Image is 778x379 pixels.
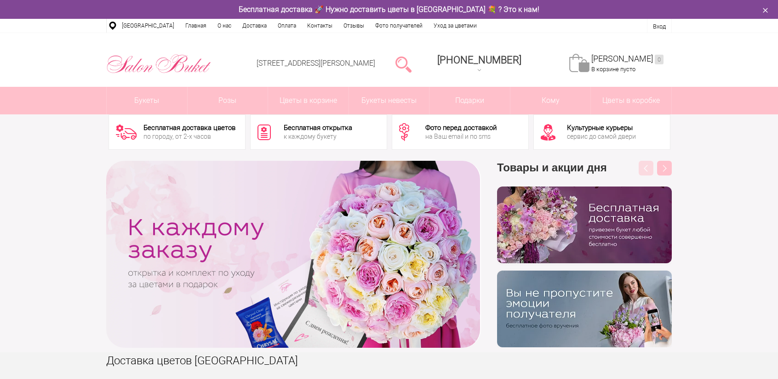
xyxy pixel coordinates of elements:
[497,271,672,347] img: v9wy31nijnvkfycrkduev4dhgt9psb7e.png.webp
[437,54,521,66] span: [PHONE_NUMBER]
[432,51,527,77] a: [PHONE_NUMBER]
[180,19,212,33] a: Главная
[657,161,672,175] button: Next
[106,352,672,369] h1: Доставка цветов [GEOGRAPHIC_DATA]
[116,19,180,33] a: [GEOGRAPHIC_DATA]
[302,19,338,33] a: Контакты
[338,19,370,33] a: Отзывы
[655,55,664,64] ins: 0
[188,87,268,114] a: Розы
[143,133,235,140] div: по городу, от 2-х часов
[425,124,497,131] div: Фото перед доставкой
[567,133,636,140] div: сервис до самой двери
[591,87,671,114] a: Цветы в коробке
[99,5,679,14] div: Бесплатная доставка 🚀 Нужно доставить цветы в [GEOGRAPHIC_DATA] 💐 ? Это к нам!
[257,59,375,68] a: [STREET_ADDRESS][PERSON_NAME]
[143,124,235,131] div: Бесплатная доставка цветов
[370,19,428,33] a: Фото получателей
[284,124,352,131] div: Бесплатная открытка
[212,19,237,33] a: О нас
[349,87,429,114] a: Букеты невесты
[268,87,349,114] a: Цветы в корзине
[428,19,482,33] a: Уход за цветами
[425,133,497,140] div: на Ваш email и по sms
[591,54,664,64] a: [PERSON_NAME]
[429,87,510,114] a: Подарки
[591,66,635,73] span: В корзине пусто
[106,52,212,76] img: Цветы Нижний Новгород
[497,187,672,263] img: hpaj04joss48rwypv6hbykmvk1dj7zyr.png.webp
[653,23,666,30] a: Вход
[567,124,636,131] div: Культурные курьеры
[237,19,272,33] a: Доставка
[284,133,352,140] div: к каждому букету
[107,87,187,114] a: Букеты
[272,19,302,33] a: Оплата
[510,87,591,114] span: Кому
[497,161,672,187] h3: Товары и акции дня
